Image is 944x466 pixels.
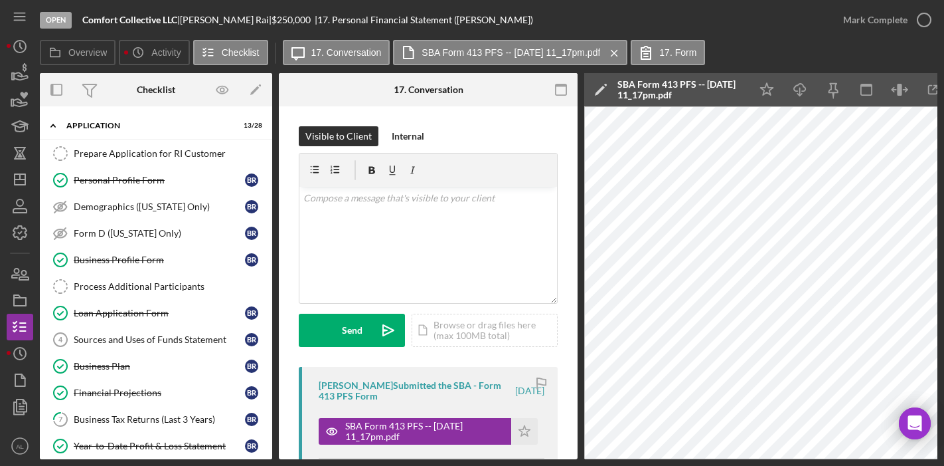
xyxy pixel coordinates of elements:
[74,255,245,265] div: Business Profile Form
[315,15,533,25] div: | 17. Personal Financial Statement ([PERSON_NAME])
[74,175,245,185] div: Personal Profile Form
[345,421,505,442] div: SBA Form 413 PFS -- [DATE] 11_17pm.pdf
[40,40,116,65] button: Overview
[46,300,266,326] a: Loan Application FormBR
[193,40,268,65] button: Checklist
[283,40,390,65] button: 17. Conversation
[245,439,258,453] div: B R
[394,84,463,95] div: 17. Conversation
[245,386,258,400] div: B R
[46,220,266,247] a: Form D ([US_STATE] Only)BR
[58,415,63,423] tspan: 7
[74,334,245,345] div: Sources and Uses of Funds Statement
[46,326,266,353] a: 4Sources and Uses of Funds StatementBR
[74,148,265,159] div: Prepare Application for RI Customer
[119,40,189,65] button: Activity
[151,47,181,58] label: Activity
[46,433,266,459] a: Year-to-Date Profit & Loss StatementBR
[74,228,245,239] div: Form D ([US_STATE] Only)
[245,227,258,240] div: B R
[393,40,627,65] button: SBA Form 413 PFS -- [DATE] 11_17pm.pdf
[299,126,378,146] button: Visible to Client
[74,388,245,398] div: Financial Projections
[245,174,258,187] div: B R
[40,12,72,29] div: Open
[899,408,931,439] div: Open Intercom Messenger
[82,14,177,25] b: Comfort Collective LLC
[46,380,266,406] a: Financial ProjectionsBR
[245,306,258,320] div: B R
[46,273,266,300] a: Process Additional Participants
[342,314,362,347] div: Send
[617,79,744,100] div: SBA Form 413 PFS -- [DATE] 11_17pm.pdf
[245,333,258,346] div: B R
[74,361,245,372] div: Business Plan
[245,200,258,213] div: B R
[82,15,180,25] div: |
[7,433,33,459] button: AL
[180,15,272,25] div: [PERSON_NAME] Rai |
[515,386,544,396] time: 2025-08-25 03:17
[319,380,513,402] div: [PERSON_NAME] Submitted the SBA - Form 413 PFS Form
[46,140,266,167] a: Prepare Application for RI Customer
[245,253,258,267] div: B R
[385,126,431,146] button: Internal
[74,281,265,292] div: Process Additional Participants
[305,126,372,146] div: Visible to Client
[238,122,262,130] div: 13 / 28
[46,167,266,193] a: Personal Profile FormBR
[422,47,600,58] label: SBA Form 413 PFS -- [DATE] 11_17pm.pdf
[66,122,229,130] div: Application
[843,7,907,33] div: Mark Complete
[46,406,266,433] a: 7Business Tax Returns (Last 3 Years)BR
[319,418,538,445] button: SBA Form 413 PFS -- [DATE] 11_17pm.pdf
[631,40,705,65] button: 17. Form
[272,14,311,25] span: $250,000
[46,353,266,380] a: Business PlanBR
[392,126,424,146] div: Internal
[299,314,405,347] button: Send
[46,193,266,220] a: Demographics ([US_STATE] Only)BR
[74,201,245,212] div: Demographics ([US_STATE] Only)
[659,47,696,58] label: 17. Form
[58,336,63,344] tspan: 4
[245,360,258,373] div: B R
[222,47,260,58] label: Checklist
[74,414,245,425] div: Business Tax Returns (Last 3 Years)
[68,47,107,58] label: Overview
[46,247,266,273] a: Business Profile FormBR
[830,7,937,33] button: Mark Complete
[137,84,175,95] div: Checklist
[245,413,258,426] div: B R
[311,47,382,58] label: 17. Conversation
[74,308,245,318] div: Loan Application Form
[74,441,245,451] div: Year-to-Date Profit & Loss Statement
[16,443,24,450] text: AL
